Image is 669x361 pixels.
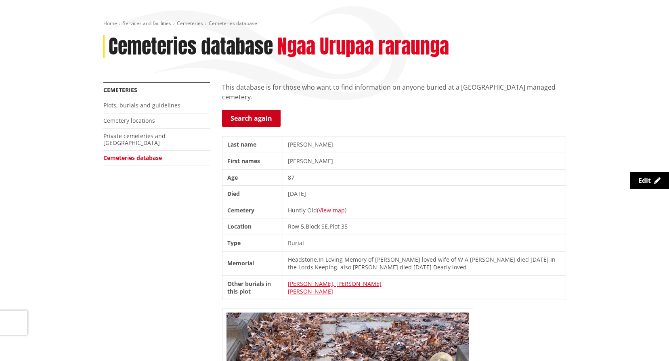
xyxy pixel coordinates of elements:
[632,327,661,356] iframe: Messenger Launcher
[630,172,669,189] a: Edit
[103,117,155,124] a: Cemetery locations
[288,256,317,263] span: Headstone
[222,251,283,275] th: Memorial
[222,169,283,186] th: Age
[222,275,283,300] th: Other burials in this plot
[222,218,283,235] th: Location
[283,186,566,202] td: [DATE]
[321,222,328,230] span: SE
[209,20,257,27] span: Cemeteries database
[123,20,171,27] a: Services and facilities
[288,222,299,230] span: Row
[283,136,566,153] td: [PERSON_NAME]
[103,20,117,27] a: Home
[317,206,346,214] span: ( )
[283,153,566,169] td: [PERSON_NAME]
[301,222,304,230] span: 5
[277,35,449,59] h2: Ngaa Urupaa raraunga
[288,256,556,271] span: In Loving Memory of [PERSON_NAME] loved wife of W A [PERSON_NAME] died [DATE] In the Lords Keepin...
[288,288,333,295] a: [PERSON_NAME]
[103,101,180,109] a: Plots, burials and guidelines
[103,132,166,147] a: Private cemeteries and [GEOGRAPHIC_DATA]
[222,235,283,251] th: Type
[177,20,203,27] a: Cemeteries
[222,153,283,169] th: First names
[283,169,566,186] td: 87
[103,20,566,27] nav: breadcrumb
[103,154,162,162] a: Cemeteries database
[638,176,651,185] span: Edit
[222,110,281,127] a: Search again
[222,82,566,102] p: This database is for those who want to find information on anyone buried at a [GEOGRAPHIC_DATA] m...
[109,35,273,59] h1: Cemeteries database
[341,222,348,230] span: 35
[306,222,320,230] span: Block
[103,86,137,94] a: Cemeteries
[288,280,382,288] a: [PERSON_NAME], [PERSON_NAME]
[319,206,345,214] a: View map
[329,222,340,230] span: Plot
[222,202,283,218] th: Cemetery
[283,202,566,218] td: Huntly Old
[283,251,566,275] td: .
[222,136,283,153] th: Last name
[283,218,566,235] td: . .
[222,186,283,202] th: Died
[283,235,566,251] td: Burial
